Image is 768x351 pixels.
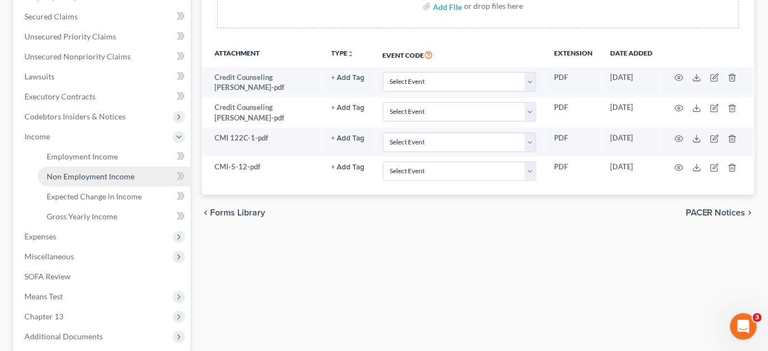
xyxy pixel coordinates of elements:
[545,128,601,157] td: PDF
[601,157,661,185] td: [DATE]
[24,112,126,121] span: Codebtors Insiders & Notices
[601,67,661,98] td: [DATE]
[16,47,191,67] a: Unsecured Nonpriority Claims
[753,313,762,322] span: 3
[730,313,757,340] iframe: Intercom live chat
[202,208,211,217] i: chevron_left
[38,187,191,207] a: Expected Change in Income
[332,162,365,172] a: + Add Tag
[464,1,523,12] div: or drop files here
[16,87,191,107] a: Executory Contracts
[24,12,78,21] span: Secured Claims
[348,51,355,57] i: unfold_more
[202,157,323,185] td: CMI-5-12-pdf
[47,172,134,181] span: Non Employment Income
[24,72,54,81] span: Lawsuits
[24,132,50,141] span: Income
[686,208,755,217] button: PACER Notices chevron_right
[545,67,601,98] td: PDF
[16,267,191,287] a: SOFA Review
[332,50,355,57] button: TYPEunfold_more
[332,135,365,142] button: + Add Tag
[211,208,266,217] span: Forms Library
[332,74,365,82] button: + Add Tag
[601,128,661,157] td: [DATE]
[38,207,191,227] a: Gross Yearly Income
[545,42,601,67] th: Extension
[47,152,118,161] span: Employment Income
[24,332,103,341] span: Additional Documents
[332,72,365,83] a: + Add Tag
[332,104,365,112] button: + Add Tag
[16,7,191,27] a: Secured Claims
[24,312,63,321] span: Chapter 13
[24,272,71,281] span: SOFA Review
[38,167,191,187] a: Non Employment Income
[686,208,746,217] span: PACER Notices
[601,42,661,67] th: Date added
[38,147,191,167] a: Employment Income
[545,98,601,128] td: PDF
[202,128,323,157] td: CMI 122C-1-pdf
[16,27,191,47] a: Unsecured Priority Claims
[24,52,131,61] span: Unsecured Nonpriority Claims
[746,208,755,217] i: chevron_right
[202,67,323,98] td: Credit Counseling [PERSON_NAME]-pdf
[332,164,365,171] button: + Add Tag
[47,192,142,201] span: Expected Change in Income
[332,133,365,143] a: + Add Tag
[202,98,323,128] td: Credit Counseling [PERSON_NAME]-pdf
[24,92,96,101] span: Executory Contracts
[24,252,74,261] span: Miscellaneous
[24,232,56,241] span: Expenses
[24,32,116,41] span: Unsecured Priority Claims
[374,42,545,67] th: Event Code
[24,292,63,301] span: Means Test
[202,42,323,67] th: Attachment
[332,102,365,113] a: + Add Tag
[202,208,266,217] button: chevron_left Forms Library
[47,212,117,221] span: Gross Yearly Income
[545,157,601,185] td: PDF
[16,67,191,87] a: Lawsuits
[601,98,661,128] td: [DATE]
